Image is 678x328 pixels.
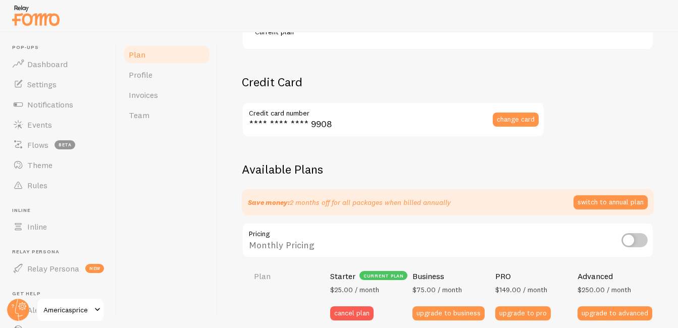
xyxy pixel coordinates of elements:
h2: Credit Card [242,74,545,90]
span: Plan [129,49,145,60]
span: beta [55,140,75,149]
h4: Advanced [578,271,613,282]
a: Team [123,105,211,125]
h4: Plan [254,271,318,282]
span: Inline [27,222,47,232]
a: Theme [6,155,110,175]
span: Flows [27,140,48,150]
span: Profile [129,70,152,80]
strong: Save money: [248,198,290,207]
h4: Starter [330,271,355,282]
a: Relay Persona new [6,258,110,279]
button: change card [493,113,539,127]
a: Plan [123,44,211,65]
span: $25.00 / month [330,285,379,294]
span: Rules [27,180,47,190]
a: Flows beta [6,135,110,155]
a: Profile [123,65,211,85]
label: Credit card number [242,102,545,119]
span: change card [497,116,535,123]
span: Team [129,110,149,120]
span: Theme [27,160,53,170]
span: $75.00 / month [412,285,462,294]
button: upgrade to pro [495,306,551,320]
span: Settings [27,79,57,89]
a: Notifications [6,94,110,115]
span: Inline [12,207,110,214]
span: new [85,264,104,273]
span: Relay Persona [12,249,110,255]
a: Rules [6,175,110,195]
span: Events [27,120,52,130]
span: Invoices [129,90,158,100]
span: Get Help [12,291,110,297]
h4: Business [412,271,444,282]
span: Pop-ups [12,44,110,51]
a: Inline [6,216,110,237]
p: 2 months off for all packages when billed annually [248,197,451,207]
span: Relay Persona [27,263,79,274]
span: $149.00 / month [495,285,547,294]
div: Monthly Pricing [242,223,654,259]
button: upgrade to business [412,306,485,320]
div: current plan [359,271,407,280]
button: switch to annual plan [573,195,648,209]
a: Dashboard [6,54,110,74]
span: Notifications [27,99,73,110]
button: upgrade to advanced [578,306,652,320]
a: Invoices [123,85,211,105]
button: cancel plan [330,306,374,320]
a: Settings [6,74,110,94]
span: $250.00 / month [578,285,631,294]
a: Events [6,115,110,135]
h2: Available Plans [242,161,654,177]
span: Dashboard [27,59,68,69]
span: Americasprice [43,304,91,316]
img: fomo-relay-logo-orange.svg [11,3,61,28]
h4: PRO [495,271,511,282]
a: Americasprice [36,298,105,322]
